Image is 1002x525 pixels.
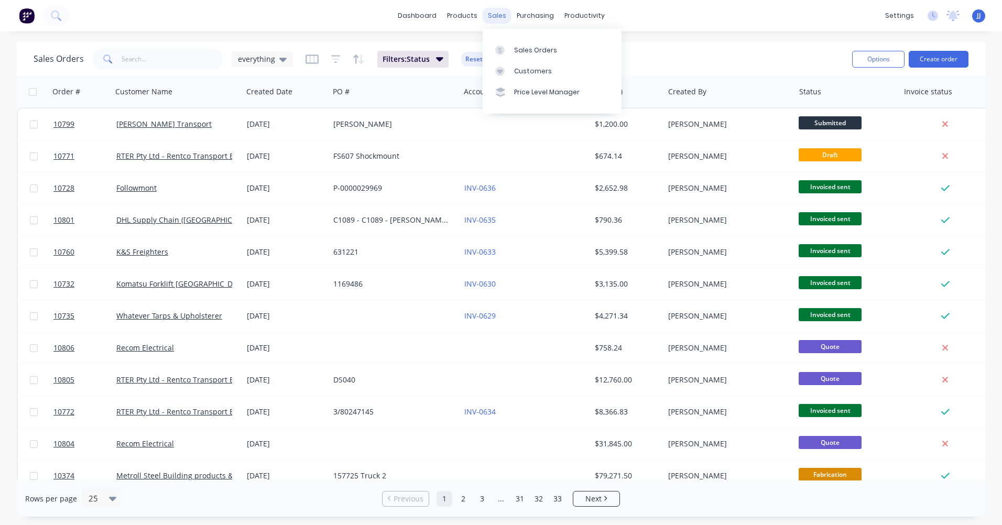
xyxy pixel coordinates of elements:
[668,439,785,449] div: [PERSON_NAME]
[595,279,657,289] div: $3,135.00
[493,491,509,507] a: Jump forward
[393,8,442,24] a: dashboard
[559,8,610,24] div: productivity
[34,54,84,64] h1: Sales Orders
[247,247,325,257] div: [DATE]
[53,460,116,491] a: 10374
[474,491,490,507] a: Page 3
[799,468,862,481] span: Fabrication
[53,204,116,236] a: 10801
[595,151,657,161] div: $674.14
[53,183,74,193] span: 10728
[483,39,622,60] a: Sales Orders
[514,87,580,97] div: Price Level Manager
[464,279,496,289] a: INV-0630
[115,86,172,97] div: Customer Name
[668,86,706,97] div: Created By
[116,215,279,225] a: DHL Supply Chain ([GEOGRAPHIC_DATA]) Pty Lt
[333,183,450,193] div: P-0000029969
[595,247,657,257] div: $5,399.58
[483,61,622,82] a: Customers
[53,428,116,460] a: 10804
[799,340,862,353] span: Quote
[668,279,785,289] div: [PERSON_NAME]
[595,439,657,449] div: $31,845.00
[668,407,785,417] div: [PERSON_NAME]
[595,311,657,321] div: $4,271.34
[464,407,496,417] a: INV-0634
[333,119,450,129] div: [PERSON_NAME]
[455,491,471,507] a: Page 2
[333,407,450,417] div: 3/80247145
[53,140,116,172] a: 10771
[53,375,74,385] span: 10805
[116,247,168,257] a: K&S Freighters
[461,52,487,67] button: Reset
[550,491,565,507] a: Page 33
[53,215,74,225] span: 10801
[247,375,325,385] div: [DATE]
[799,308,862,321] span: Invoiced sent
[464,183,496,193] a: INV-0636
[799,212,862,225] span: Invoiced sent
[116,183,157,193] a: Followmont
[799,436,862,449] span: Quote
[53,332,116,364] a: 10806
[668,151,785,161] div: [PERSON_NAME]
[53,407,74,417] span: 10772
[116,407,297,417] a: RTER Pty Ltd - Rentco Transport Equipment Rentals
[247,183,325,193] div: [DATE]
[514,46,557,55] div: Sales Orders
[53,268,116,300] a: 10732
[511,8,559,24] div: purchasing
[464,215,496,225] a: INV-0635
[53,151,74,161] span: 10771
[53,300,116,332] a: 10735
[333,86,350,97] div: PO #
[116,151,297,161] a: RTER Pty Ltd - Rentco Transport Equipment Rentals
[585,494,602,504] span: Next
[668,183,785,193] div: [PERSON_NAME]
[247,151,325,161] div: [DATE]
[116,279,248,289] a: Komatsu Forklift [GEOGRAPHIC_DATA]
[333,151,450,161] div: FS607 Shockmount
[333,279,450,289] div: 1169486
[437,491,452,507] a: Page 1 is your current page
[53,364,116,396] a: 10805
[333,215,450,225] div: C1089 - C1089 - [PERSON_NAME]: XQ91JB- ODO: 315515
[53,108,116,140] a: 10799
[116,471,268,480] a: Metroll Steel Building products & Solutions
[668,471,785,481] div: [PERSON_NAME]
[247,439,325,449] div: [DATE]
[53,471,74,481] span: 10374
[442,8,483,24] div: products
[464,247,496,257] a: INV-0633
[247,279,325,289] div: [DATE]
[116,119,212,129] a: [PERSON_NAME] Transport
[464,86,533,97] div: Accounting Order #
[595,343,657,353] div: $758.24
[668,247,785,257] div: [PERSON_NAME]
[52,86,80,97] div: Order #
[512,491,528,507] a: Page 31
[595,215,657,225] div: $790.36
[247,471,325,481] div: [DATE]
[483,8,511,24] div: sales
[378,491,624,507] ul: Pagination
[53,396,116,428] a: 10772
[799,148,862,161] span: Draft
[880,8,919,24] div: settings
[799,276,862,289] span: Invoiced sent
[383,54,430,64] span: Filters: Status
[595,407,657,417] div: $8,366.83
[53,311,74,321] span: 10735
[25,494,77,504] span: Rows per page
[799,180,862,193] span: Invoiced sent
[122,49,224,70] input: Search...
[483,82,622,103] a: Price Level Manager
[53,343,74,353] span: 10806
[595,183,657,193] div: $2,652.98
[668,343,785,353] div: [PERSON_NAME]
[53,439,74,449] span: 10804
[333,471,450,481] div: 157725 Truck 2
